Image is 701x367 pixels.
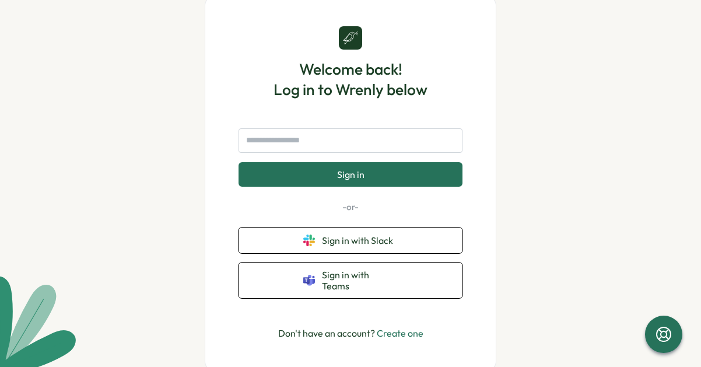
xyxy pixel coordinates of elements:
p: -or- [239,201,462,214]
button: Sign in with Slack [239,228,462,253]
span: Sign in [337,169,364,180]
span: Sign in with Teams [322,270,398,291]
button: Sign in with Teams [239,263,462,298]
span: Sign in with Slack [322,235,398,246]
p: Don't have an account? [278,326,423,341]
h1: Welcome back! Log in to Wrenly below [274,59,427,100]
button: Sign in [239,162,462,187]
a: Create one [377,327,423,339]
